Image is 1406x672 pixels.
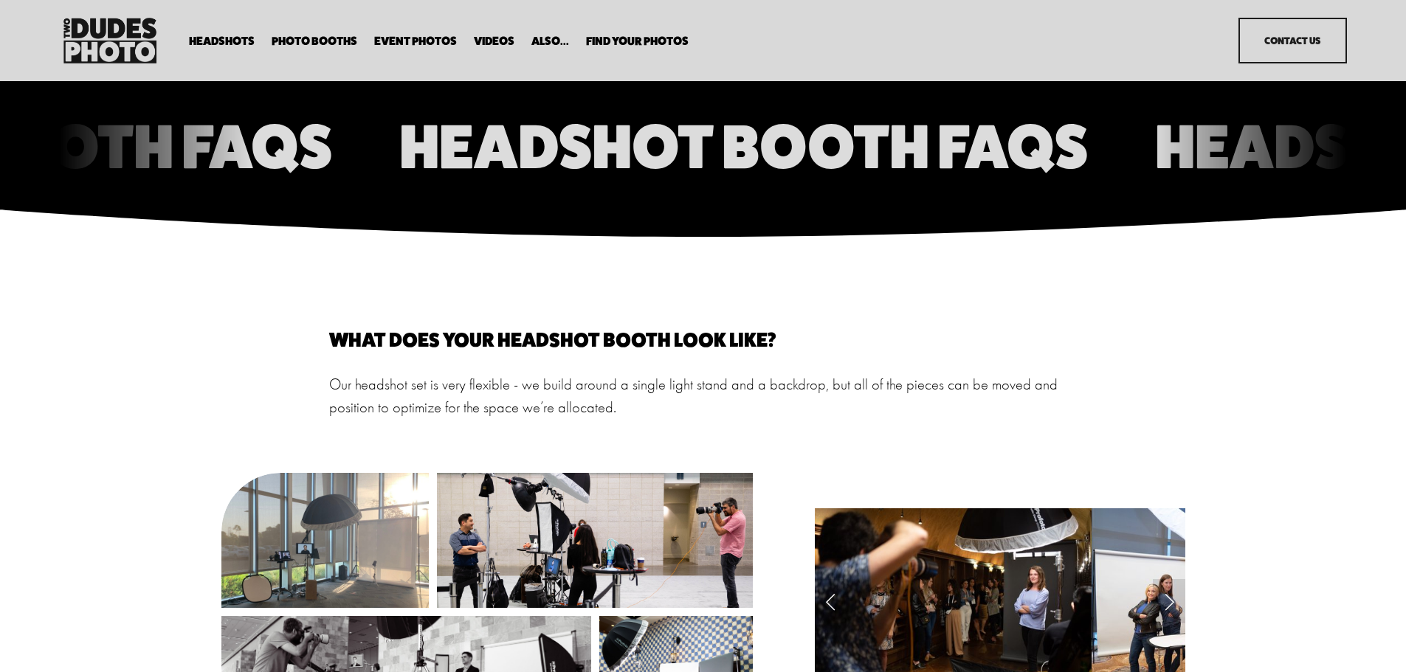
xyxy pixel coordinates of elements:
a: Previous Slide [815,579,847,623]
tspan: Headshot Booth FAQs [399,109,1088,183]
p: Our headshot set is very flexible - we build around a single light stand and a backdrop, but all ... [329,373,1077,419]
span: Find Your Photos [586,35,689,47]
a: folder dropdown [586,35,689,49]
a: folder dropdown [189,35,255,49]
span: Photo Booths [272,35,357,47]
a: Contact Us [1238,18,1347,63]
a: folder dropdown [531,35,569,49]
a: Next Slide [1153,579,1185,623]
h4: What does your headshot Booth Look like? [329,330,1077,350]
span: Also... [531,35,569,47]
a: Event Photos [374,35,457,49]
img: Two Dudes Photo | Headshots, Portraits &amp; Photo Booths [59,14,161,67]
a: Videos [474,35,514,49]
span: Headshots [189,35,255,47]
a: folder dropdown [272,35,357,49]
